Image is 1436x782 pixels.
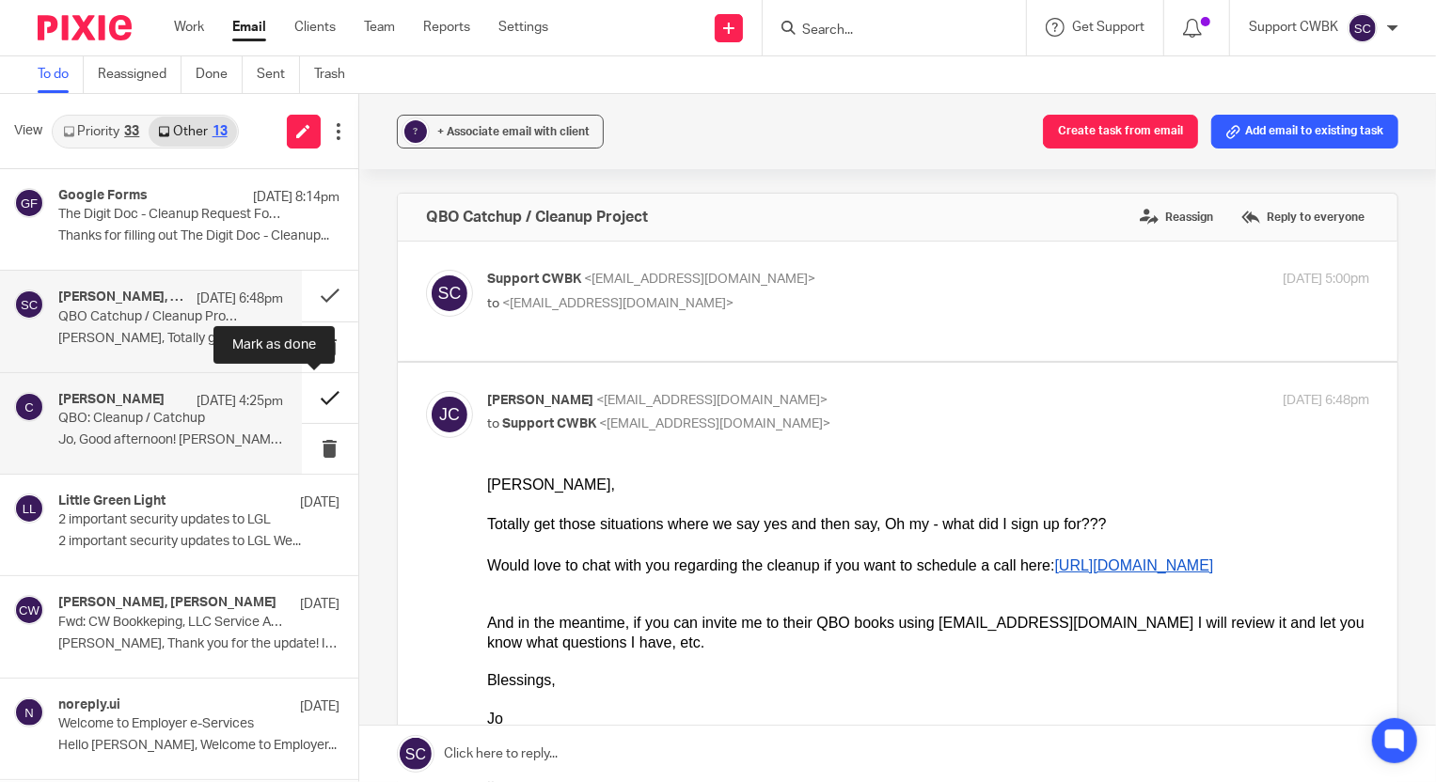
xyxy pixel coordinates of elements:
h4: noreply.ui [58,697,120,713]
h4: [PERSON_NAME], [PERSON_NAME] [58,595,276,611]
a: Settings [498,18,548,37]
a: Done [196,56,243,93]
span: + Associate email with client [437,126,590,137]
p: [DATE] [300,493,339,512]
span: [PERSON_NAME] [487,394,593,407]
p: [DATE] 6:48pm [1283,391,1369,411]
span: <[EMAIL_ADDRESS][DOMAIN_NAME]> [502,297,734,310]
button: Add email to existing task [1211,115,1398,149]
span: Get Support [1072,21,1144,34]
p: QBO Catchup / Cleanup Project [58,309,238,325]
p: [DATE] [300,697,339,716]
a: Reassigned [98,56,181,93]
p: [DATE] 4:25pm [197,392,283,411]
a: Reports [423,18,470,37]
p: The Digit Doc - Cleanup Request Form [58,207,283,223]
div: 13 [213,125,228,138]
a: Other13 [149,117,236,147]
img: svg%3E [14,392,44,422]
button: ? + Associate email with client [397,115,604,149]
img: svg%3E [1348,13,1378,43]
span: <[EMAIL_ADDRESS][DOMAIN_NAME]> [599,417,830,430]
p: [DATE] 5:00pm [1283,270,1369,289]
a: Sent [257,56,300,93]
p: 2 important security updates to LGL [58,512,283,528]
img: svg%3E [426,391,473,438]
p: Support CWBK [1249,18,1338,37]
p: QBO: Cleanup / Catchup [58,411,238,427]
a: Trash [314,56,359,93]
img: Pixie [38,15,132,40]
p: 2 important security updates to LGL We... [58,534,339,550]
img: svg%3E [14,289,44,320]
img: svg%3E [14,697,44,727]
a: Work [174,18,204,37]
img: svg%3E [14,493,44,524]
span: to [487,297,499,310]
input: Search [800,23,970,39]
img: svg%3E [14,595,44,625]
p: [PERSON_NAME], Totally get those situations... [58,331,283,347]
p: Fwd: CW Bookkeping, LLC Service Agreement [58,615,283,631]
span: Support CWBK [502,417,596,430]
h4: Little Green Light [58,493,166,509]
a: Email [232,18,266,37]
span: View [14,121,42,141]
p: Jo, Good afternoon! [PERSON_NAME] here! We... [58,432,283,448]
p: Thanks for filling out The Digit Doc - Cleanup... [58,228,339,244]
img: svg%3E [14,188,44,218]
p: Welcome to Employer e-Services [58,716,283,732]
div: 33 [124,125,139,138]
img: svg%3E [426,270,473,317]
p: [DATE] 8:14pm [253,188,339,207]
h4: [PERSON_NAME], Me [58,289,187,305]
a: [URL][DOMAIN_NAME] [568,82,727,98]
h4: Google Forms [58,188,148,204]
button: Create task from email [1043,115,1198,149]
p: Hello [PERSON_NAME], Welcome to Employer... [58,738,339,754]
span: Support CWBK [487,273,581,286]
a: Team [364,18,395,37]
a: To do [38,56,84,93]
div: ? [404,120,427,143]
p: [DATE] [300,595,339,614]
a: Priority33 [54,117,149,147]
span: to [487,417,499,430]
label: Reply to everyone [1237,203,1369,231]
a: Clients [294,18,336,37]
span: <[EMAIL_ADDRESS][DOMAIN_NAME]> [596,394,828,407]
h4: QBO Catchup / Cleanup Project [426,208,648,227]
p: [PERSON_NAME], Thank you for the update! I expected... [58,636,339,652]
p: [DATE] 6:48pm [197,289,283,308]
h4: [PERSON_NAME] [58,392,165,408]
span: <[EMAIL_ADDRESS][DOMAIN_NAME]> [584,273,815,286]
label: Reassign [1135,203,1218,231]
